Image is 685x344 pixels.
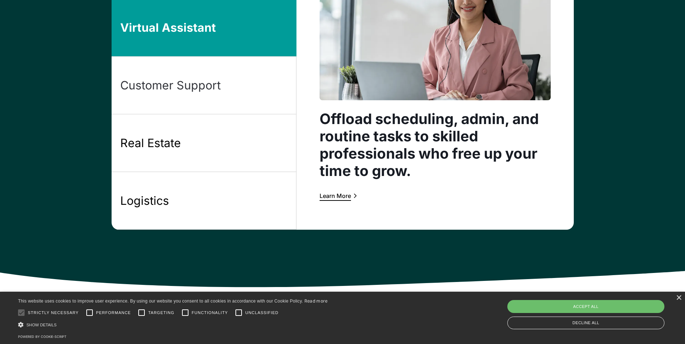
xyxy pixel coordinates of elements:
[120,193,169,208] div: Logistics
[649,309,685,344] div: Chat-Widget
[507,300,664,313] div: Accept all
[148,310,174,316] span: Targeting
[120,78,221,93] div: Customer Support
[507,317,664,329] div: Decline all
[28,310,79,316] span: Strictly necessary
[304,298,328,304] a: Read more
[245,310,278,316] span: Unclassified
[18,299,303,304] span: This website uses cookies to improve user experience. By using our website you consent to all coo...
[676,295,681,301] div: Close
[120,20,216,35] div: Virtual Assistant
[96,310,131,316] span: Performance
[649,309,685,344] iframe: Chat Widget
[320,193,351,199] div: Learn More
[18,321,328,328] div: Show details
[192,310,228,316] span: Functionality
[18,335,66,339] a: Powered by cookie-script
[26,323,57,327] span: Show details
[320,191,358,200] a: Learn More
[320,110,551,180] div: Offload scheduling, admin, and routine tasks to skilled professionals who free up your time to grow.
[120,136,181,151] div: Real Estate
